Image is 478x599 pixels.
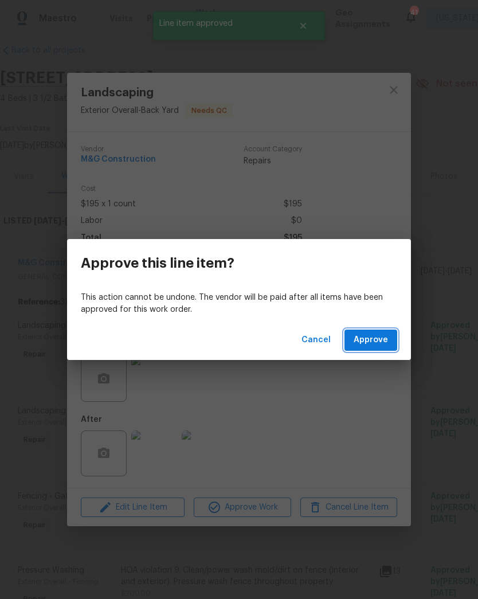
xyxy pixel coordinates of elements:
[81,292,397,316] p: This action cannot be undone. The vendor will be paid after all items have been approved for this...
[297,330,335,351] button: Cancel
[301,333,331,347] span: Cancel
[344,330,397,351] button: Approve
[354,333,388,347] span: Approve
[81,255,234,271] h3: Approve this line item?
